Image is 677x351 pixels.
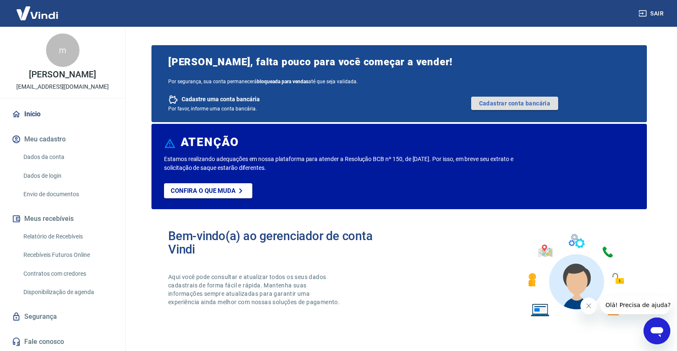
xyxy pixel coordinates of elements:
[168,106,257,112] span: Por favor, informe uma conta bancária.
[168,273,341,306] p: Aqui você pode consultar e atualizar todos os seus dados cadastrais de forma fácil e rápida. Mant...
[10,210,115,228] button: Meus recebíveis
[10,333,115,351] a: Fale conosco
[20,228,115,245] a: Relatório de Recebíveis
[20,186,115,203] a: Envio de documentos
[580,297,597,314] iframe: Fechar mensagem
[257,79,308,85] b: bloqueada para vendas
[171,187,236,195] p: Confira o que muda
[471,97,558,110] a: Cadastrar conta bancária
[600,296,670,314] iframe: Mensagem da empresa
[20,284,115,301] a: Disponibilização de agenda
[168,229,399,256] h2: Bem-vindo(a) ao gerenciador de conta Vindi
[20,149,115,166] a: Dados da conta
[20,265,115,282] a: Contratos com credores
[181,138,239,146] h6: ATENÇÃO
[10,105,115,123] a: Início
[10,307,115,326] a: Segurança
[521,229,630,322] img: Imagem de um avatar masculino com diversos icones exemplificando as funcionalidades do gerenciado...
[164,155,540,172] p: Estamos realizando adequações em nossa plataforma para atender a Resolução BCB nº 150, de [DATE]....
[168,55,630,69] span: [PERSON_NAME], falta pouco para você começar a vender!
[10,0,64,26] img: Vindi
[46,33,79,67] div: m
[168,79,630,85] span: Por segurança, sua conta permanecerá até que seja validada.
[5,6,70,13] span: Olá! Precisa de ajuda?
[644,318,670,344] iframe: Botão para abrir a janela de mensagens
[20,167,115,184] a: Dados de login
[20,246,115,264] a: Recebíveis Futuros Online
[164,183,252,198] a: Confira o que muda
[10,130,115,149] button: Meu cadastro
[182,95,260,103] span: Cadastre uma conta bancária
[16,82,109,91] p: [EMAIL_ADDRESS][DOMAIN_NAME]
[637,6,667,21] button: Sair
[29,70,96,79] p: [PERSON_NAME]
